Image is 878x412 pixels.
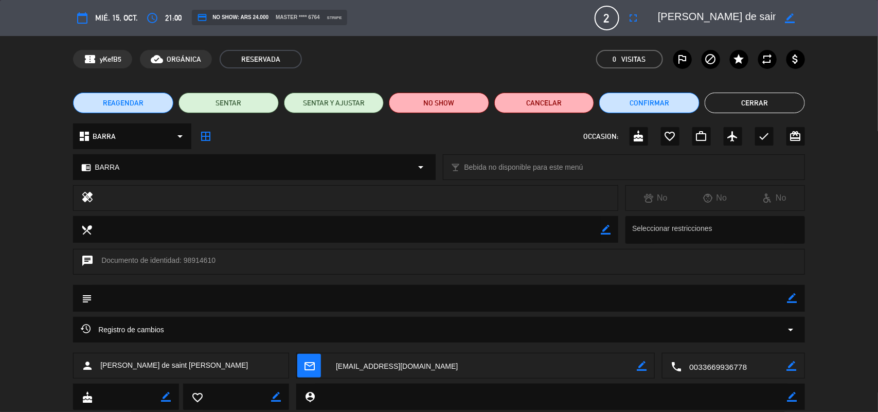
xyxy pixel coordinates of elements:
[599,93,700,113] button: Confirmar
[103,98,144,109] span: REAGENDAR
[758,130,771,142] i: check
[174,130,186,142] i: arrow_drop_down
[790,53,802,65] i: attach_money
[637,361,647,371] i: border_color
[624,9,643,27] button: fullscreen
[727,130,739,142] i: airplanemode_active
[271,392,281,402] i: border_color
[100,53,121,65] span: yKefB5
[81,324,164,336] span: Registro de cambios
[167,53,201,65] span: ORGÁNICA
[761,53,774,65] i: repeat
[705,53,717,65] i: block
[622,53,646,65] em: Visitas
[143,9,162,27] button: access_time
[790,130,802,142] i: card_giftcard
[304,391,315,402] i: person_pin
[595,6,619,30] span: 2
[81,163,91,172] i: chrome_reader_mode
[451,163,461,172] i: local_bar
[197,12,268,23] span: NO SHOW: ARS 24.000
[584,131,619,142] span: OCCASION:
[197,12,207,23] i: credit_card
[787,293,797,303] i: border_color
[695,130,708,142] i: work_outline
[81,224,92,235] i: local_dining
[787,392,797,402] i: border_color
[633,130,645,142] i: cake
[178,93,279,113] button: SENTAR
[165,11,182,24] span: 21:00
[73,93,173,113] button: REAGENDAR
[664,130,676,142] i: favorite_border
[415,161,427,173] i: arrow_drop_down
[78,130,91,142] i: dashboard
[676,53,689,65] i: outlined_flag
[81,360,94,372] i: person
[220,50,302,68] span: RESERVADA
[670,361,682,372] i: local_phone
[146,12,158,24] i: access_time
[81,191,94,205] i: healing
[161,392,171,402] i: border_color
[151,53,163,65] i: cloud_done
[733,53,745,65] i: star
[95,162,119,173] span: BARRA
[327,14,342,21] span: stripe
[628,12,640,24] i: fullscreen
[626,191,686,205] div: No
[686,191,745,205] div: No
[84,53,96,65] span: confirmation_number
[100,360,248,371] span: [PERSON_NAME] de saint [PERSON_NAME]
[73,9,92,27] button: calendar_today
[200,130,212,142] i: border_all
[81,391,93,403] i: cake
[601,225,611,235] i: border_color
[785,13,795,23] i: border_color
[613,53,617,65] span: 0
[76,12,88,24] i: calendar_today
[284,93,384,113] button: SENTAR Y AJUSTAR
[494,93,595,113] button: Cancelar
[191,391,203,403] i: favorite_border
[785,324,797,336] i: arrow_drop_down
[787,361,797,371] i: border_color
[81,255,94,269] i: chat
[93,131,116,142] span: BARRA
[73,249,805,275] div: Documento de identidad: 98914610
[464,162,583,173] span: Bebida no disponible para este menú
[745,191,804,205] div: No
[705,93,805,113] button: Cerrar
[389,93,489,113] button: NO SHOW
[303,360,315,371] i: mail_outline
[95,11,138,24] span: mié. 15, oct.
[81,293,92,304] i: subject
